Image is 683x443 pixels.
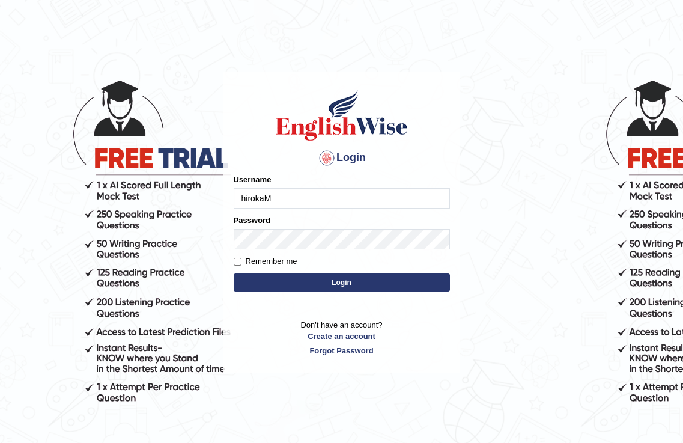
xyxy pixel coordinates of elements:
[234,345,450,356] a: Forgot Password
[234,331,450,342] a: Create an account
[234,215,270,226] label: Password
[234,174,272,185] label: Username
[234,148,450,168] h4: Login
[234,258,241,266] input: Remember me
[234,319,450,356] p: Don't have an account?
[234,255,297,267] label: Remember me
[273,88,410,142] img: Logo of English Wise sign in for intelligent practice with AI
[234,273,450,292] button: Login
